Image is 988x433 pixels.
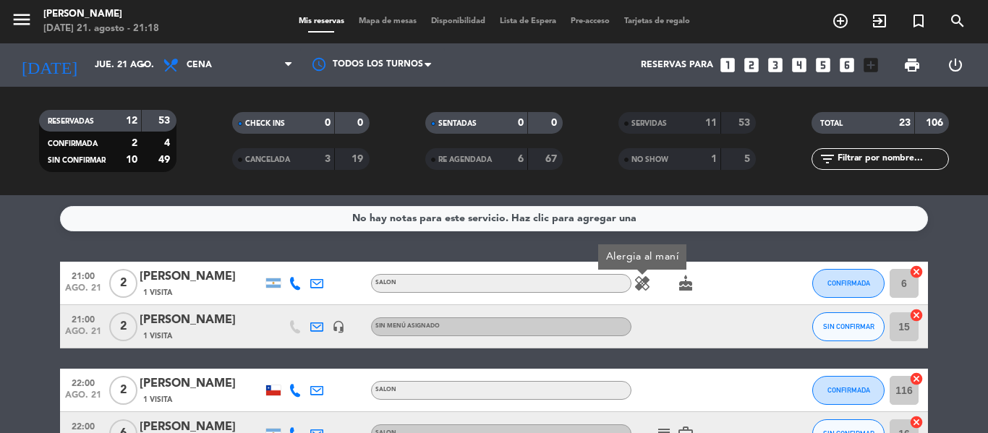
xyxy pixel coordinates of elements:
[126,155,137,165] strong: 10
[245,156,290,163] span: CANCELADA
[909,415,924,429] i: cancel
[812,269,885,298] button: CONFIRMADA
[65,327,101,343] span: ago. 21
[48,157,106,164] span: SIN CONFIRMAR
[143,330,172,342] span: 1 Visita
[827,279,870,287] span: CONFIRMADA
[352,210,636,227] div: No hay notas para este servicio. Haz clic para agregar una
[641,60,713,70] span: Reservas para
[718,56,737,74] i: looks_one
[545,154,560,164] strong: 67
[766,56,785,74] i: looks_3
[598,244,686,270] div: Alergia al maní
[909,372,924,386] i: cancel
[819,150,836,168] i: filter_list
[836,151,948,167] input: Filtrar por nombre...
[375,280,396,286] span: SALON
[677,275,694,292] i: cake
[711,154,717,164] strong: 1
[65,310,101,327] span: 21:00
[812,376,885,405] button: CONFIRMADA
[424,17,493,25] span: Disponibilidad
[909,265,924,279] i: cancel
[744,154,753,164] strong: 5
[631,156,668,163] span: NO SHOW
[65,283,101,300] span: ago. 21
[438,156,492,163] span: RE AGENDADA
[518,118,524,128] strong: 0
[48,118,94,125] span: RESERVADAS
[140,374,263,393] div: [PERSON_NAME]
[187,60,212,70] span: Cena
[43,7,159,22] div: [PERSON_NAME]
[140,267,263,286] div: [PERSON_NAME]
[11,49,88,81] i: [DATE]
[947,56,964,74] i: power_settings_new
[11,9,33,30] i: menu
[634,275,651,292] i: healing
[109,376,137,405] span: 2
[738,118,753,128] strong: 53
[518,154,524,164] strong: 6
[827,386,870,394] span: CONFIRMADA
[790,56,809,74] i: looks_4
[325,118,331,128] strong: 0
[926,118,946,128] strong: 106
[814,56,832,74] i: looks_5
[812,312,885,341] button: SIN CONFIRMAR
[563,17,617,25] span: Pre-acceso
[903,56,921,74] span: print
[705,118,717,128] strong: 11
[375,387,396,393] span: SALON
[132,138,137,148] strong: 2
[617,17,697,25] span: Tarjetas de regalo
[109,269,137,298] span: 2
[551,118,560,128] strong: 0
[861,56,880,74] i: add_box
[438,120,477,127] span: SENTADAS
[909,308,924,322] i: cancel
[43,22,159,36] div: [DATE] 21. agosto - 21:18
[11,9,33,35] button: menu
[820,120,843,127] span: TOTAL
[742,56,761,74] i: looks_two
[357,118,366,128] strong: 0
[631,120,667,127] span: SERVIDAS
[832,12,849,30] i: add_circle_outline
[48,140,98,147] span: CONFIRMADA
[899,118,911,128] strong: 23
[871,12,888,30] i: exit_to_app
[838,56,856,74] i: looks_6
[352,17,424,25] span: Mapa de mesas
[949,12,966,30] i: search
[164,138,173,148] strong: 4
[140,311,263,330] div: [PERSON_NAME]
[109,312,137,341] span: 2
[65,374,101,390] span: 22:00
[143,287,172,299] span: 1 Visita
[493,17,563,25] span: Lista de Espera
[910,12,927,30] i: turned_in_not
[823,322,874,330] span: SIN CONFIRMAR
[143,394,172,406] span: 1 Visita
[245,120,285,127] span: CHECK INS
[158,116,173,126] strong: 53
[352,154,366,164] strong: 19
[65,390,101,407] span: ago. 21
[158,155,173,165] strong: 49
[65,267,101,283] span: 21:00
[934,43,977,87] div: LOG OUT
[126,116,137,126] strong: 12
[332,320,345,333] i: headset_mic
[291,17,352,25] span: Mis reservas
[135,56,152,74] i: arrow_drop_down
[375,323,440,329] span: Sin menú asignado
[325,154,331,164] strong: 3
